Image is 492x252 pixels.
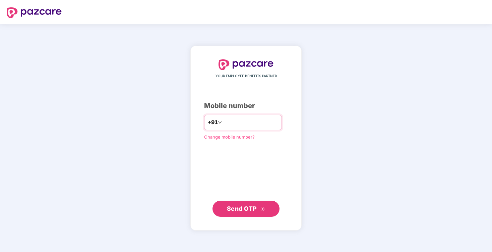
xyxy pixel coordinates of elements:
[227,205,257,212] span: Send OTP
[219,59,273,70] img: logo
[216,73,277,79] span: YOUR EMPLOYEE BENEFITS PARTNER
[212,201,280,217] button: Send OTPdouble-right
[7,7,62,18] img: logo
[208,118,218,127] span: +91
[218,120,222,124] span: down
[261,207,265,211] span: double-right
[204,101,288,111] div: Mobile number
[204,134,255,140] a: Change mobile number?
